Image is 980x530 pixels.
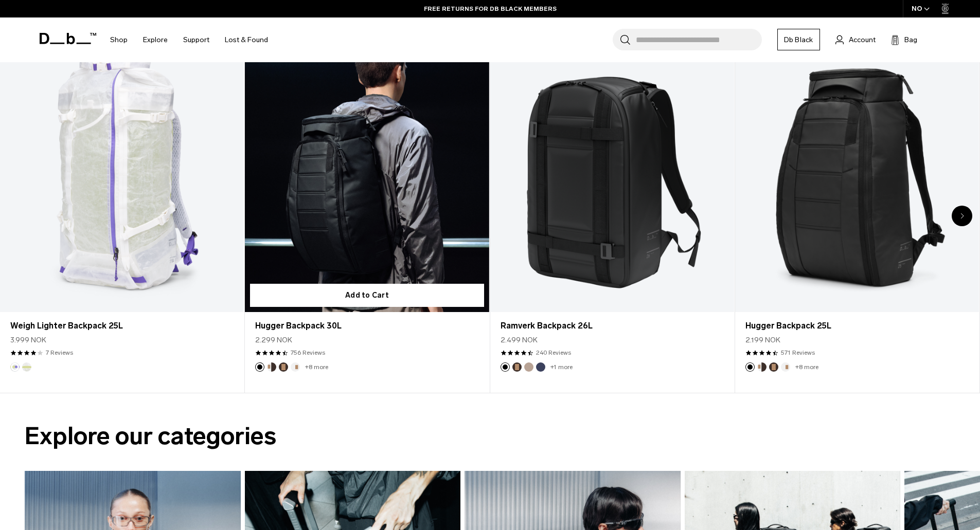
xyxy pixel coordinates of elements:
[735,41,980,393] div: 4 / 20
[279,362,288,372] button: Espresso
[501,335,538,345] span: 2.499 NOK
[904,34,917,45] span: Bag
[524,362,533,372] button: Fogbow Beige
[849,34,876,45] span: Account
[777,29,820,50] a: Db Black
[291,348,325,357] a: 756 reviews
[501,320,724,332] a: Ramverk Backpack 26L
[245,41,489,312] a: Hugger Backpack 30L
[781,348,815,357] a: 571 reviews
[501,362,510,372] button: Black Out
[250,284,484,307] button: Add to Cart
[735,41,979,312] a: Hugger Backpack 25L
[745,335,780,345] span: 2.199 NOK
[255,335,292,345] span: 2.299 NOK
[512,362,522,372] button: Espresso
[769,362,778,372] button: Espresso
[10,320,234,332] a: Weigh Lighter Backpack 25L
[255,362,264,372] button: Black Out
[757,362,767,372] button: Cappuccino
[835,33,876,46] a: Account
[891,33,917,46] button: Bag
[10,362,20,372] button: Aurora
[22,362,31,372] button: Diffusion
[952,206,972,226] div: Next slide
[745,362,755,372] button: Black Out
[305,363,328,371] a: +8 more
[490,41,734,312] a: Ramverk Backpack 26L
[550,363,573,371] a: +1 more
[267,362,276,372] button: Cappuccino
[536,362,545,372] button: Blue Hour
[424,4,557,13] a: FREE RETURNS FOR DB BLACK MEMBERS
[536,348,571,357] a: 240 reviews
[102,17,276,62] nav: Main Navigation
[25,418,955,454] h2: Explore our categories
[110,22,128,58] a: Shop
[795,363,818,371] a: +8 more
[490,41,735,393] div: 3 / 20
[183,22,209,58] a: Support
[46,348,73,357] a: 7 reviews
[143,22,168,58] a: Explore
[10,335,46,345] span: 3.999 NOK
[781,362,790,372] button: Oatmilk
[291,362,300,372] button: Oatmilk
[225,22,268,58] a: Lost & Found
[745,320,969,332] a: Hugger Backpack 25L
[255,320,478,332] a: Hugger Backpack 30L
[245,41,490,393] div: 2 / 20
